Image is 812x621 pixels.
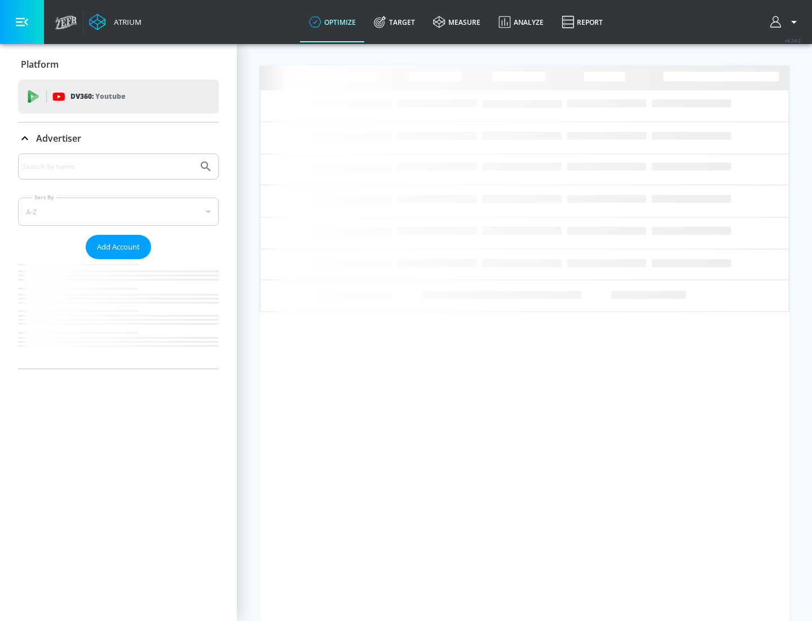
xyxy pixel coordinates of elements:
label: Sort By [32,194,56,201]
div: A-Z [18,198,219,226]
a: Report [553,2,612,42]
p: DV360: [70,90,125,103]
div: Atrium [109,17,142,27]
div: Advertiser [18,123,219,154]
p: Youtube [95,90,125,102]
nav: list of Advertiser [18,259,219,369]
p: Platform [21,58,59,71]
button: Add Account [86,235,151,259]
a: measure [424,2,489,42]
a: optimize [300,2,365,42]
p: Advertiser [36,132,81,145]
div: Platform [18,49,219,80]
div: Advertiser [18,154,219,369]
a: Atrium [89,14,142,30]
a: Target [365,2,424,42]
a: Analyze [489,2,553,42]
span: v 4.24.0 [785,37,801,43]
span: Add Account [97,240,140,253]
input: Search by name [23,159,193,174]
div: DV360: Youtube [18,80,219,113]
